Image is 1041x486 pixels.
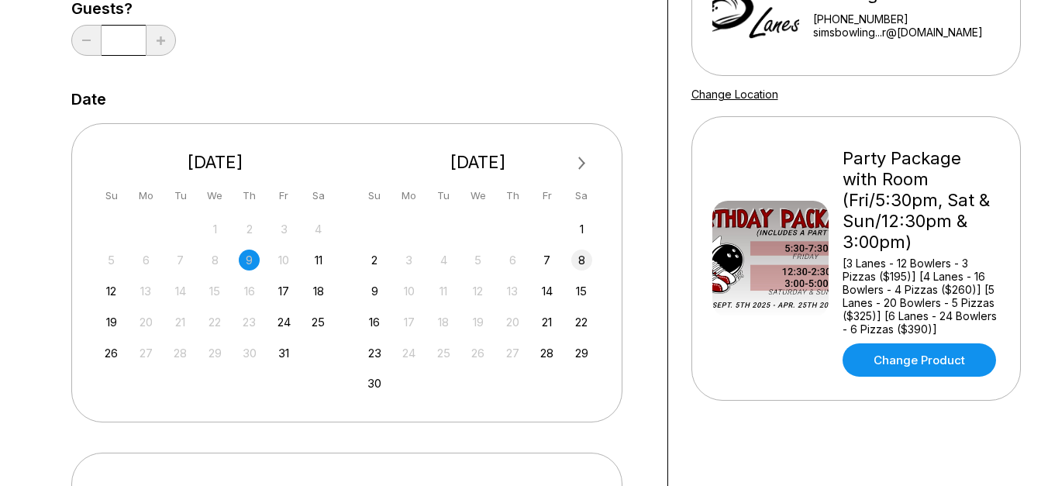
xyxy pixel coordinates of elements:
[398,312,419,333] div: Not available Monday, November 17th, 2025
[136,312,157,333] div: Not available Monday, October 20th, 2025
[433,312,454,333] div: Not available Tuesday, November 18th, 2025
[813,12,1012,26] div: [PHONE_NUMBER]
[170,250,191,271] div: Not available Tuesday, October 7th, 2025
[239,281,260,302] div: Not available Thursday, October 16th, 2025
[362,217,595,395] div: month 2025-11
[398,250,419,271] div: Not available Monday, November 3rd, 2025
[467,343,488,364] div: Not available Wednesday, November 26th, 2025
[467,312,488,333] div: Not available Wednesday, November 19th, 2025
[502,250,523,271] div: Not available Thursday, November 6th, 2025
[502,343,523,364] div: Not available Thursday, November 27th, 2025
[136,281,157,302] div: Not available Monday, October 13th, 2025
[433,281,454,302] div: Not available Tuesday, November 11th, 2025
[239,343,260,364] div: Not available Thursday, October 30th, 2025
[239,219,260,240] div: Not available Thursday, October 2nd, 2025
[101,250,122,271] div: Not available Sunday, October 5th, 2025
[136,250,157,271] div: Not available Monday, October 6th, 2025
[308,312,329,333] div: Choose Saturday, October 25th, 2025
[813,26,1012,39] a: simsbowling...r@[DOMAIN_NAME]
[433,250,454,271] div: Not available Tuesday, November 4th, 2025
[502,281,523,302] div: Not available Thursday, November 13th, 2025
[274,219,295,240] div: Not available Friday, October 3rd, 2025
[101,312,122,333] div: Choose Sunday, October 19th, 2025
[274,185,295,206] div: Fr
[136,185,157,206] div: Mo
[308,250,329,271] div: Choose Saturday, October 11th, 2025
[467,185,488,206] div: We
[308,185,329,206] div: Sa
[239,250,260,271] div: Not available Thursday, October 9th, 2025
[364,250,385,271] div: Choose Sunday, November 2nd, 2025
[364,312,385,333] div: Choose Sunday, November 16th, 2025
[398,185,419,206] div: Mo
[843,257,1000,336] div: [3 Lanes - 12 Bowlers - 3 Pizzas ($195)] [4 Lanes - 16 Bowlers - 4 Pizzas ($260)] [5 Lanes - 20 B...
[274,343,295,364] div: Choose Friday, October 31st, 2025
[571,185,592,206] div: Sa
[536,250,557,271] div: Choose Friday, November 7th, 2025
[101,185,122,206] div: Su
[502,312,523,333] div: Not available Thursday, November 20th, 2025
[571,219,592,240] div: Choose Saturday, November 1st, 2025
[205,219,226,240] div: Not available Wednesday, October 1st, 2025
[71,91,106,108] label: Date
[433,343,454,364] div: Not available Tuesday, November 25th, 2025
[467,281,488,302] div: Not available Wednesday, November 12th, 2025
[398,281,419,302] div: Not available Monday, November 10th, 2025
[364,281,385,302] div: Choose Sunday, November 9th, 2025
[571,312,592,333] div: Choose Saturday, November 22nd, 2025
[274,250,295,271] div: Not available Friday, October 10th, 2025
[536,312,557,333] div: Choose Friday, November 21st, 2025
[308,219,329,240] div: Not available Saturday, October 4th, 2025
[571,343,592,364] div: Choose Saturday, November 29th, 2025
[205,185,226,206] div: We
[364,373,385,394] div: Choose Sunday, November 30th, 2025
[101,343,122,364] div: Choose Sunday, October 26th, 2025
[205,343,226,364] div: Not available Wednesday, October 29th, 2025
[843,343,996,377] a: Change Product
[536,343,557,364] div: Choose Friday, November 28th, 2025
[170,343,191,364] div: Not available Tuesday, October 28th, 2025
[239,312,260,333] div: Not available Thursday, October 23rd, 2025
[571,281,592,302] div: Choose Saturday, November 15th, 2025
[101,281,122,302] div: Choose Sunday, October 12th, 2025
[239,185,260,206] div: Th
[99,217,332,364] div: month 2025-10
[364,185,385,206] div: Su
[205,312,226,333] div: Not available Wednesday, October 22nd, 2025
[433,185,454,206] div: Tu
[274,281,295,302] div: Choose Friday, October 17th, 2025
[843,148,1000,253] div: Party Package with Room (Fri/5:30pm, Sat & Sun/12:30pm & 3:00pm)
[364,343,385,364] div: Choose Sunday, November 23rd, 2025
[536,281,557,302] div: Choose Friday, November 14th, 2025
[358,152,598,173] div: [DATE]
[308,281,329,302] div: Choose Saturday, October 18th, 2025
[571,250,592,271] div: Choose Saturday, November 8th, 2025
[136,343,157,364] div: Not available Monday, October 27th, 2025
[170,312,191,333] div: Not available Tuesday, October 21st, 2025
[170,185,191,206] div: Tu
[205,281,226,302] div: Not available Wednesday, October 15th, 2025
[467,250,488,271] div: Not available Wednesday, November 5th, 2025
[712,201,829,317] img: Party Package with Room (Fri/5:30pm, Sat & Sun/12:30pm & 3:00pm)
[274,312,295,333] div: Choose Friday, October 24th, 2025
[95,152,336,173] div: [DATE]
[570,151,595,176] button: Next Month
[536,185,557,206] div: Fr
[170,281,191,302] div: Not available Tuesday, October 14th, 2025
[691,88,778,101] a: Change Location
[502,185,523,206] div: Th
[205,250,226,271] div: Not available Wednesday, October 8th, 2025
[398,343,419,364] div: Not available Monday, November 24th, 2025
